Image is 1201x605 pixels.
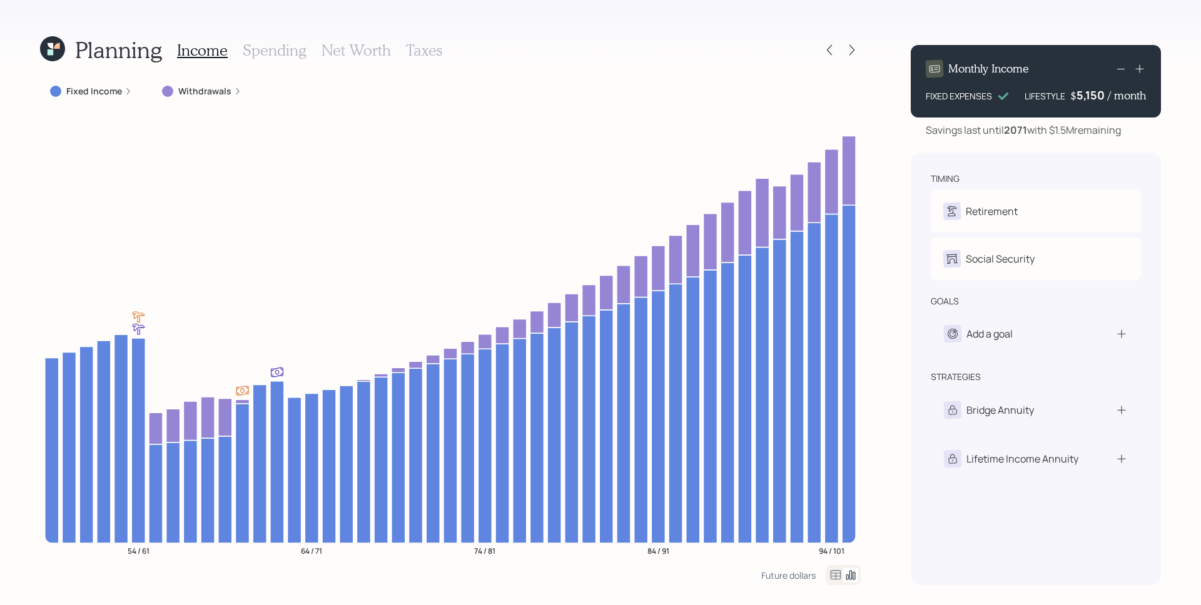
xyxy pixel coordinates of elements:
[931,371,981,383] div: strategies
[322,41,391,59] h3: Net Worth
[761,569,816,581] div: Future dollars
[819,545,844,556] tspan: 94 / 101
[301,545,322,556] tspan: 64 / 71
[647,545,669,556] tspan: 84 / 91
[926,122,1121,137] div: Savings last until with $1.5M remaining
[178,85,231,97] label: Withdrawals
[966,251,1035,266] div: Social Security
[1025,89,1065,102] div: LIFESTYLE
[75,36,162,63] h1: Planning
[243,41,307,59] h3: Spending
[931,295,959,307] div: goals
[177,41,228,59] h3: Income
[1108,89,1146,102] h4: / month
[1070,89,1077,102] h4: $
[66,85,122,97] label: Fixed Income
[128,545,149,556] tspan: 54 / 61
[474,545,495,556] tspan: 74 / 81
[948,62,1029,76] h4: Monthly Income
[966,204,1018,219] div: Retirement
[926,89,992,102] div: FIXED EXPENSES
[1077,87,1108,102] div: 5,150
[966,326,1013,341] div: Add a goal
[406,41,442,59] h3: Taxes
[966,451,1078,466] div: Lifetime Income Annuity
[931,172,960,185] div: timing
[1004,123,1027,137] b: 2071
[966,402,1034,417] div: Bridge Annuity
